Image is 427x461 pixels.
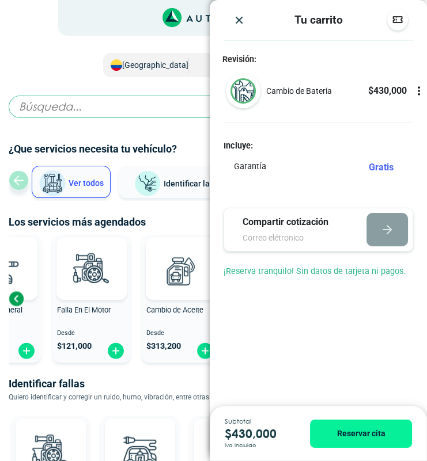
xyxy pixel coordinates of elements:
[52,235,130,363] button: Falla En El Motor Desde $121,000
[9,96,418,118] input: Búsqueda...
[146,330,215,337] span: Desde
[210,265,427,292] div: ¡Reserva tranquilo! Sin datos de tarjeta ni pagos.
[243,232,345,244] input: Correo elétronico
[392,14,403,25] img: Descuentos code image
[146,306,203,314] span: Cambio de Aceite
[134,170,161,197] img: Identificar la falla
[123,421,157,456] img: AD0BCuuxAAAAAElFTkSuQmCC
[225,443,256,448] span: Iva incluido
[9,392,418,402] p: Quiero identificar y corregir un ruido, humo, vibración, entre otras fallas.
[39,170,66,197] img: Ver todos
[57,341,92,351] span: $ 121,000
[164,178,228,188] span: Identificar la falla
[33,421,68,456] img: AD0BCuuxAAAAAElFTkSuQmCC
[32,166,111,198] button: Ver todos
[164,240,198,275] img: AD0BCuuxAAAAAElFTkSuQmCC
[9,142,418,157] h2: ¿Que servicios necesita tu vehículo?
[369,161,403,174] div: Gratis
[233,14,245,26] button: Close
[266,85,332,97] p: Cambio de Bateria
[198,57,254,73] span: NISSAN
[163,12,248,22] a: Link al sitio de autolab
[7,290,25,307] div: Previous slide
[234,161,266,173] p: Garantía
[294,13,342,26] h3: Tu carrito
[243,215,345,229] p: Compartir cotización
[107,342,125,360] img: fi_plus-circle2.svg
[66,246,116,296] img: diagnostic_engine-v3.svg
[119,166,243,198] button: Identificar la falla
[225,418,293,425] span: Subtotal
[111,59,122,71] img: Flag of COLOMBIA
[9,209,418,230] p: Los servicios más agendados
[9,376,418,392] p: Identificar fallas
[196,342,214,360] img: fi_plus-circle2.svg
[210,55,427,64] h4: Revisión:
[17,342,36,360] img: fi_plus-circle2.svg
[230,78,256,104] img: mantenimiento_general-v3.svg
[146,341,181,351] span: $ 313,200
[142,235,220,363] button: Cambio de Aceite Desde $313,200
[155,246,206,296] img: cambio_de_aceite-v3.svg
[69,178,104,188] span: Ver todos
[74,240,109,275] img: AD0BCuuxAAAAAElFTkSuQmCC
[368,84,407,98] p: $ 430,000
[224,141,413,151] h4: Incluye:
[225,425,293,443] p: $ 430,000
[310,420,412,448] button: Reservar cita
[233,14,245,26] img: close icon
[57,330,126,337] span: Desde
[122,57,188,73] span: [GEOGRAPHIC_DATA]
[57,306,111,314] span: Falla En El Motor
